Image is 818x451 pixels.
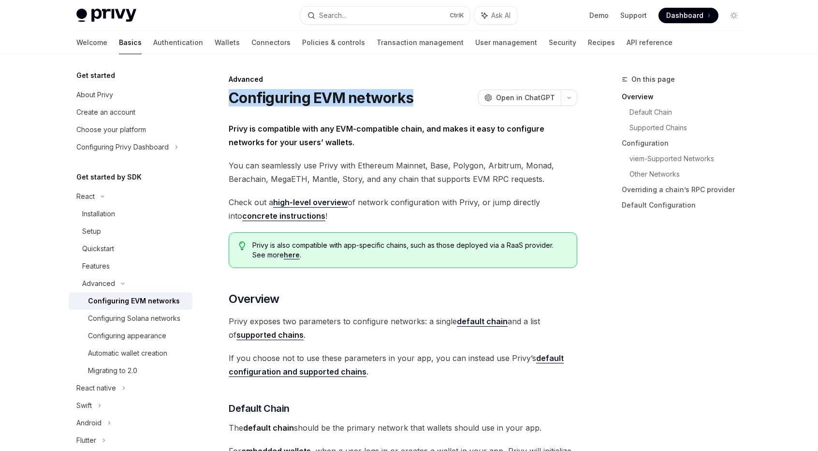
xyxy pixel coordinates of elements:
[229,315,577,342] span: Privy exposes two parameters to configure networks: a single and a list of .
[76,89,113,101] div: About Privy
[229,351,577,378] span: If you choose not to use these parameters in your app, you can instead use Privy’s .
[69,104,192,121] a: Create an account
[229,159,577,186] span: You can seamlessly use Privy with Ethereum Mainnet, Base, Polygon, Arbitrum, Monad, Berachain, Me...
[69,362,192,379] a: Migrating to 2.0
[76,191,95,202] div: React
[319,10,346,21] div: Search...
[589,11,609,20] a: Demo
[301,7,470,24] button: Search...CtrlK
[726,8,742,23] button: Toggle dark mode
[229,291,279,307] span: Overview
[82,225,101,237] div: Setup
[82,278,115,289] div: Advanced
[76,106,135,118] div: Create an account
[69,257,192,275] a: Features
[457,316,508,327] a: default chain
[496,93,555,103] span: Open in ChatGPT
[69,121,192,138] a: Choose your platform
[88,295,180,307] div: Configuring EVM networks
[76,417,102,429] div: Android
[622,89,749,105] a: Overview
[229,402,290,415] span: Default Chain
[82,243,114,255] div: Quickstart
[88,347,167,359] div: Automatic wallet creation
[229,421,577,435] span: The should be the primary network that wallets should use in your app.
[629,166,749,182] a: Other Networks
[69,327,192,345] a: Configuring appearance
[76,382,116,394] div: React native
[76,31,107,54] a: Welcome
[658,8,718,23] a: Dashboard
[153,31,203,54] a: Authentication
[76,70,115,81] h5: Get started
[622,197,749,213] a: Default Configuration
[76,435,96,446] div: Flutter
[88,330,166,342] div: Configuring appearance
[629,120,749,135] a: Supported Chains
[88,365,137,376] div: Migrating to 2.0
[549,31,576,54] a: Security
[631,74,675,85] span: On this page
[666,11,703,20] span: Dashboard
[215,31,240,54] a: Wallets
[622,182,749,197] a: Overriding a chain’s RPC provider
[229,89,413,106] h1: Configuring EVM networks
[377,31,464,54] a: Transaction management
[450,12,464,19] span: Ctrl K
[252,241,567,260] span: Privy is also compatible with app-specific chains, such as those deployed via a RaaS provider. Se...
[239,241,246,250] svg: Tip
[76,124,146,135] div: Choose your platform
[629,105,749,120] a: Default Chain
[629,151,749,166] a: viem-Supported Networks
[69,205,192,223] a: Installation
[243,423,294,433] strong: default chain
[491,11,511,20] span: Ask AI
[229,195,577,223] span: Check out a of network configuration with Privy, or jump directly into !
[76,141,169,153] div: Configuring Privy Dashboard
[76,9,136,22] img: light logo
[76,400,92,411] div: Swift
[69,345,192,362] a: Automatic wallet creation
[82,208,115,220] div: Installation
[76,171,142,183] h5: Get started by SDK
[620,11,647,20] a: Support
[69,292,192,310] a: Configuring EVM networks
[627,31,672,54] a: API reference
[475,7,517,24] button: Ask AI
[82,260,110,272] div: Features
[88,313,180,324] div: Configuring Solana networks
[229,75,577,84] div: Advanced
[622,135,749,151] a: Configuration
[302,31,365,54] a: Policies & controls
[119,31,142,54] a: Basics
[69,86,192,104] a: About Privy
[69,240,192,257] a: Quickstart
[242,211,325,221] a: concrete instructions
[588,31,615,54] a: Recipes
[478,90,561,106] button: Open in ChatGPT
[69,310,192,327] a: Configuring Solana networks
[229,124,544,147] strong: Privy is compatible with any EVM-compatible chain, and makes it easy to configure networks for yo...
[251,31,291,54] a: Connectors
[284,251,300,259] a: here
[475,31,537,54] a: User management
[236,330,304,340] a: supported chains
[69,223,192,240] a: Setup
[273,197,348,208] a: high-level overview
